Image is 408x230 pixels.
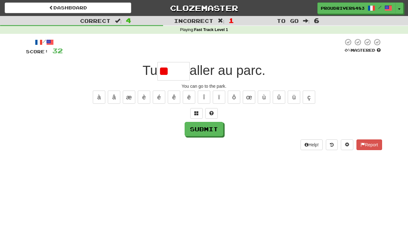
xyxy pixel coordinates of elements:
button: Help! [301,139,323,150]
span: 1 [229,17,234,24]
span: 0 % [345,48,351,53]
div: / [26,38,63,46]
button: û [273,91,285,104]
div: Mastered [343,48,382,53]
span: 6 [314,17,319,24]
button: Round history (alt+y) [326,139,338,150]
button: œ [243,91,255,104]
button: é [153,91,165,104]
span: Tu [142,63,157,78]
span: 32 [52,47,63,55]
a: ProudRiver8483 / [317,3,396,14]
button: ü [288,91,300,104]
button: Switch sentence to multiple choice alt+p [190,108,203,119]
button: ë [183,91,195,104]
button: à [93,91,105,104]
button: ï [213,91,225,104]
span: ProudRiver8483 [321,5,365,11]
button: ê [168,91,180,104]
button: ç [303,91,315,104]
button: æ [123,91,135,104]
span: / [378,5,381,9]
button: Report [356,139,382,150]
a: Clozemaster [141,3,267,13]
button: è [138,91,150,104]
span: : [218,18,225,24]
button: â [108,91,120,104]
button: ô [228,91,240,104]
span: 4 [126,17,131,24]
a: Dashboard [5,3,131,13]
span: Score: [26,49,48,54]
span: To go [277,18,299,24]
div: You can go to the park. [26,83,382,89]
span: : [115,18,122,24]
button: Single letter hint - you only get 1 per sentence and score half the points! alt+h [205,108,218,119]
span: Incorrect [174,18,213,24]
strong: Fast Track Level 1 [194,28,228,32]
span: : [303,18,310,24]
button: Submit [185,122,223,136]
span: aller au parc. [190,63,266,78]
button: ù [258,91,270,104]
button: î [198,91,210,104]
span: Correct [80,18,111,24]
